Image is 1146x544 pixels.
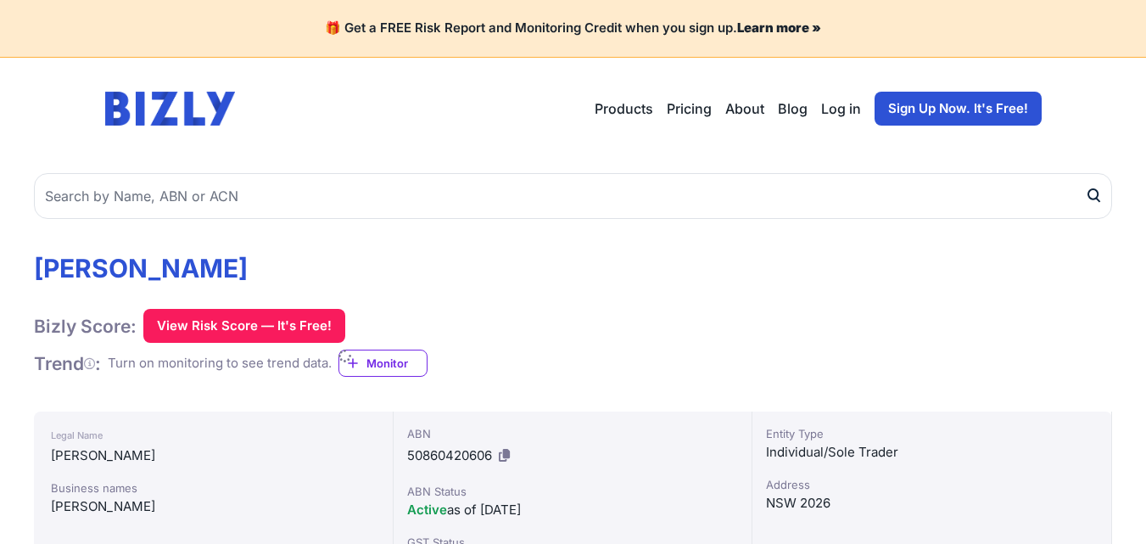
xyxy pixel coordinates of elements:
a: About [725,98,764,119]
a: Monitor [338,350,428,377]
div: ABN Status [407,483,739,500]
button: View Risk Score — It's Free! [143,309,345,343]
div: Legal Name [51,425,376,446]
div: Business names [51,480,376,496]
span: Active [407,502,447,518]
a: Sign Up Now. It's Free! [875,92,1042,126]
div: Entity Type [766,425,1098,442]
div: [PERSON_NAME] [51,496,376,517]
a: Learn more » [737,20,821,36]
div: [PERSON_NAME] [51,446,376,466]
a: Log in [821,98,861,119]
div: as of [DATE] [407,500,739,520]
span: 50860420606 [407,447,492,463]
input: Search by Name, ABN or ACN [34,173,1112,219]
div: Turn on monitoring to see trend data. [108,354,332,373]
button: Products [595,98,653,119]
h1: Bizly Score: [34,315,137,338]
h1: [PERSON_NAME] [34,253,428,283]
h4: 🎁 Get a FREE Risk Report and Monitoring Credit when you sign up. [20,20,1126,36]
div: Individual/Sole Trader [766,442,1098,463]
a: Blog [778,98,808,119]
div: ABN [407,425,739,442]
h1: Trend : [34,352,101,375]
div: NSW 2026 [766,493,1098,513]
div: Address [766,476,1098,493]
a: Pricing [667,98,712,119]
span: Monitor [366,355,427,372]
